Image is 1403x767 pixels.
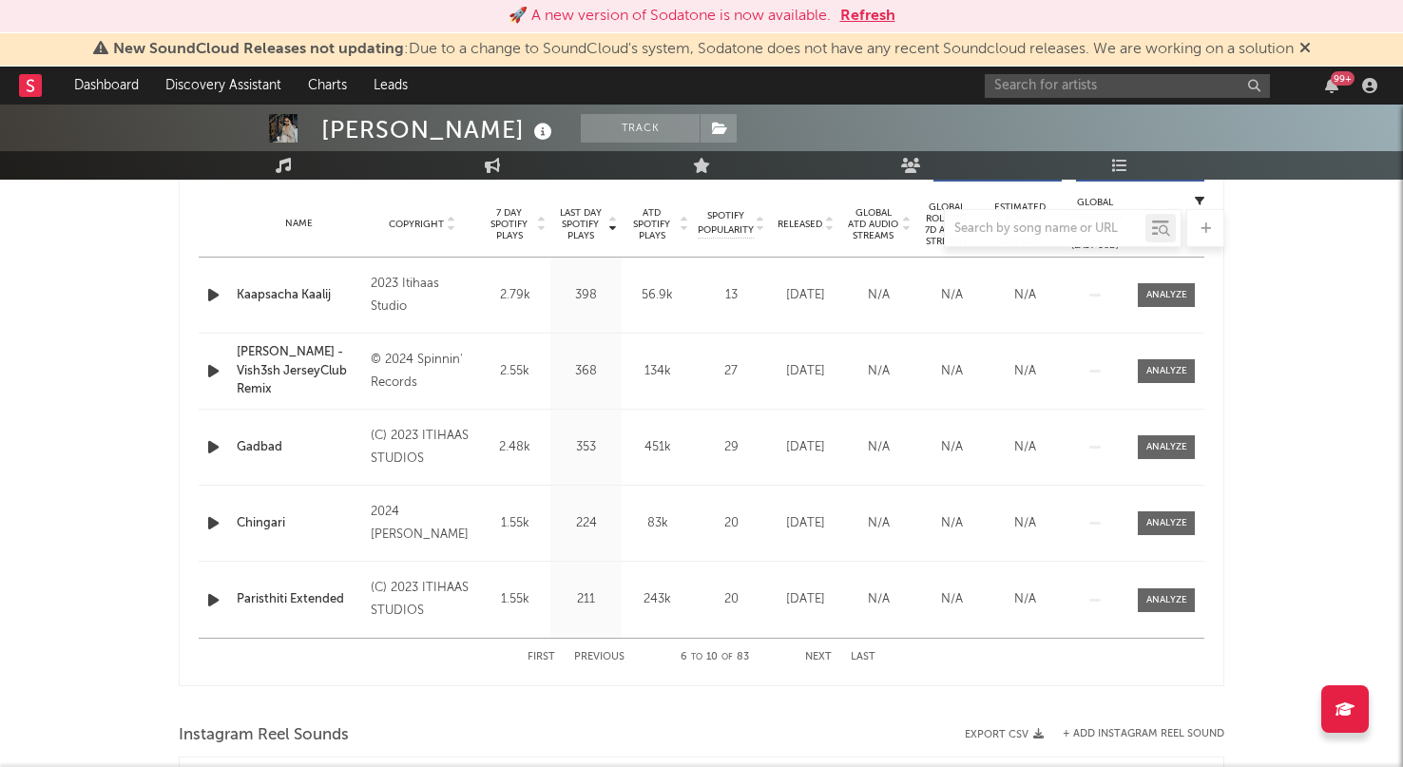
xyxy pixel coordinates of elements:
[774,286,837,305] div: [DATE]
[371,501,474,546] div: 2024 [PERSON_NAME]
[371,577,474,623] div: (C) 2023 ITIHAAS STUDIOS
[993,438,1057,457] div: N/A
[774,514,837,533] div: [DATE]
[179,724,349,747] span: Instagram Reel Sounds
[237,343,361,399] a: [PERSON_NAME] - Vish3sh JerseyClub Remix
[371,273,474,318] div: 2023 Itihaas Studio
[920,362,984,381] div: N/A
[847,438,911,457] div: N/A
[626,514,688,533] div: 83k
[847,207,899,241] span: Global ATD Audio Streams
[691,653,702,662] span: to
[851,652,875,662] button: Last
[555,286,617,305] div: 398
[484,207,534,241] span: 7 Day Spotify Plays
[698,590,764,609] div: 20
[509,5,831,28] div: 🚀 A new version of Sodatone is now available.
[920,590,984,609] div: N/A
[965,729,1044,740] button: Export CSV
[721,653,733,662] span: of
[484,514,546,533] div: 1.55k
[698,362,764,381] div: 27
[113,42,1294,57] span: : Due to a change to SoundCloud's system, Sodatone does not have any recent Soundcloud releases. ...
[626,286,688,305] div: 56.9k
[993,590,1057,609] div: N/A
[1063,729,1224,739] button: + Add Instagram Reel Sound
[484,438,546,457] div: 2.48k
[698,514,764,533] div: 20
[993,201,1046,247] span: Estimated % Playlist Streams Last Day
[581,114,700,143] button: Track
[920,514,984,533] div: N/A
[847,514,911,533] div: N/A
[1044,729,1224,739] div: + Add Instagram Reel Sound
[555,590,617,609] div: 211
[626,590,688,609] div: 243k
[985,74,1270,98] input: Search for artists
[847,286,911,305] div: N/A
[371,349,474,394] div: © 2024 Spinnin' Records
[847,590,911,609] div: N/A
[484,362,546,381] div: 2.55k
[698,438,764,457] div: 29
[113,42,404,57] span: New SoundCloud Releases not updating
[574,652,625,662] button: Previous
[847,362,911,381] div: N/A
[663,646,767,669] div: 6 10 83
[237,438,361,457] a: Gadbad
[840,5,895,28] button: Refresh
[805,652,832,662] button: Next
[237,514,361,533] a: Chingari
[484,590,546,609] div: 1.55k
[626,438,688,457] div: 451k
[1067,196,1124,253] div: Global Streaming Trend (Last 60D)
[555,207,605,241] span: Last Day Spotify Plays
[945,221,1145,237] input: Search by song name or URL
[237,590,361,609] a: Paristhiti Extended
[555,514,617,533] div: 224
[321,114,557,145] div: [PERSON_NAME]
[237,286,361,305] a: Kaapsacha Kaalij
[920,438,984,457] div: N/A
[920,201,972,247] span: Global Rolling 7D Audio Streams
[993,362,1057,381] div: N/A
[371,425,474,470] div: (C) 2023 ITIHAAS STUDIOS
[555,362,617,381] div: 368
[774,590,837,609] div: [DATE]
[774,362,837,381] div: [DATE]
[1331,71,1355,86] div: 99 +
[484,286,546,305] div: 2.79k
[626,362,688,381] div: 134k
[1325,78,1338,93] button: 99+
[993,286,1057,305] div: N/A
[555,438,617,457] div: 353
[993,514,1057,533] div: N/A
[152,67,295,105] a: Discovery Assistant
[774,438,837,457] div: [DATE]
[61,67,152,105] a: Dashboard
[626,207,677,241] span: ATD Spotify Plays
[920,286,984,305] div: N/A
[698,286,764,305] div: 13
[1299,42,1311,57] span: Dismiss
[528,652,555,662] button: First
[295,67,360,105] a: Charts
[360,67,421,105] a: Leads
